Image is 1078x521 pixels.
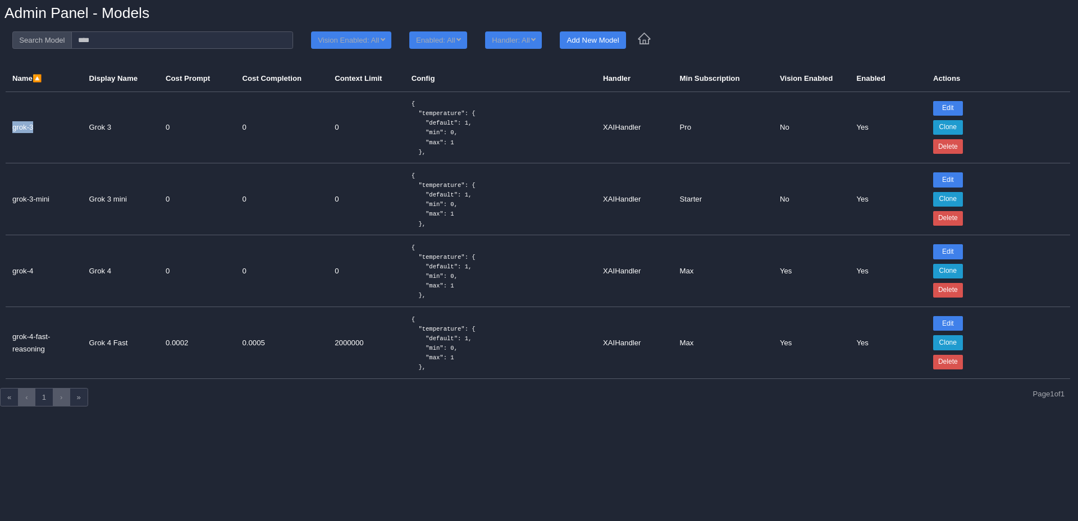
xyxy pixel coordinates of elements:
[7,393,11,401] span: «
[412,72,590,84] div: Config
[1033,388,1065,415] span: Page 1 of 1
[83,307,159,379] td: Grok 4 Fast
[6,163,83,235] td: grok-3-mini
[933,283,963,298] button: Delete
[560,31,625,49] button: Add New Model
[849,92,926,163] td: Yes
[849,235,926,307] td: Yes
[243,72,322,84] div: Cost Completion
[849,163,926,235] td: Yes
[328,235,405,307] td: 0
[933,72,1063,84] div: Actions
[328,92,405,163] td: 0
[159,92,236,163] td: 0
[780,72,843,84] div: Vision Enabled
[673,307,773,379] td: Max
[159,307,236,379] td: 0.0002
[328,163,405,235] td: 0
[311,31,391,49] button: Vision Enabled: All
[596,92,673,163] td: XAIHandler
[83,235,159,307] td: Grok 4
[773,235,850,307] td: Yes
[412,316,476,467] code: { "temperature": { "default": 1, "min": 0, "max": 1 }, "top_p": { "default": 1, "min": 0, "max": ...
[166,72,229,84] div: Cost Prompt
[12,72,76,84] div: Name 🔼
[673,235,773,307] td: Max
[485,31,542,49] button: Handler: All
[83,163,159,235] td: Grok 3 mini
[236,92,328,163] td: 0
[933,335,963,350] button: Clone
[409,31,467,49] button: Enabled: All
[335,72,398,84] div: Context Limit
[933,139,963,154] button: Delete
[89,72,153,84] div: Display Name
[236,235,328,307] td: 0
[6,235,83,307] td: grok-4
[328,307,405,379] td: 2000000
[933,244,963,259] button: Edit
[673,92,773,163] td: Pro
[773,163,850,235] td: No
[856,72,920,84] div: Enabled
[933,101,963,116] button: Edit
[412,172,476,323] code: { "temperature": { "default": 1, "min": 0, "max": 1 }, "top_p": { "default": 1, "min": 0, "max": ...
[596,163,673,235] td: XAIHandler
[933,192,963,207] button: Clone
[412,244,476,395] code: { "temperature": { "default": 1, "min": 0, "max": 1 }, "top_p": { "default": 1, "min": 0, "max": ...
[679,72,766,84] div: Min Subscription
[933,264,963,278] button: Clone
[6,92,83,163] td: grok-3
[4,4,149,22] h1: Admin Panel - Models
[773,307,850,379] td: Yes
[933,172,963,187] button: Edit
[236,307,328,379] td: 0.0005
[603,72,666,84] div: Handler
[933,316,963,331] button: Edit
[849,307,926,379] td: Yes
[12,31,72,49] span: Search Model
[159,235,236,307] td: 0
[933,355,963,369] button: Delete
[933,211,963,226] button: Delete
[596,235,673,307] td: XAIHandler
[35,388,53,406] a: 1
[83,92,159,163] td: Grok 3
[77,393,81,401] span: »
[236,163,328,235] td: 0
[933,120,963,135] button: Clone
[6,307,83,379] td: grok-4-fast-reasoning
[159,163,236,235] td: 0
[673,163,773,235] td: Starter
[412,100,476,252] code: { "temperature": { "default": 1, "min": 0, "max": 1 }, "top_p": { "default": 1, "min": 0, "max": ...
[596,307,673,379] td: XAIHandler
[773,92,850,163] td: No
